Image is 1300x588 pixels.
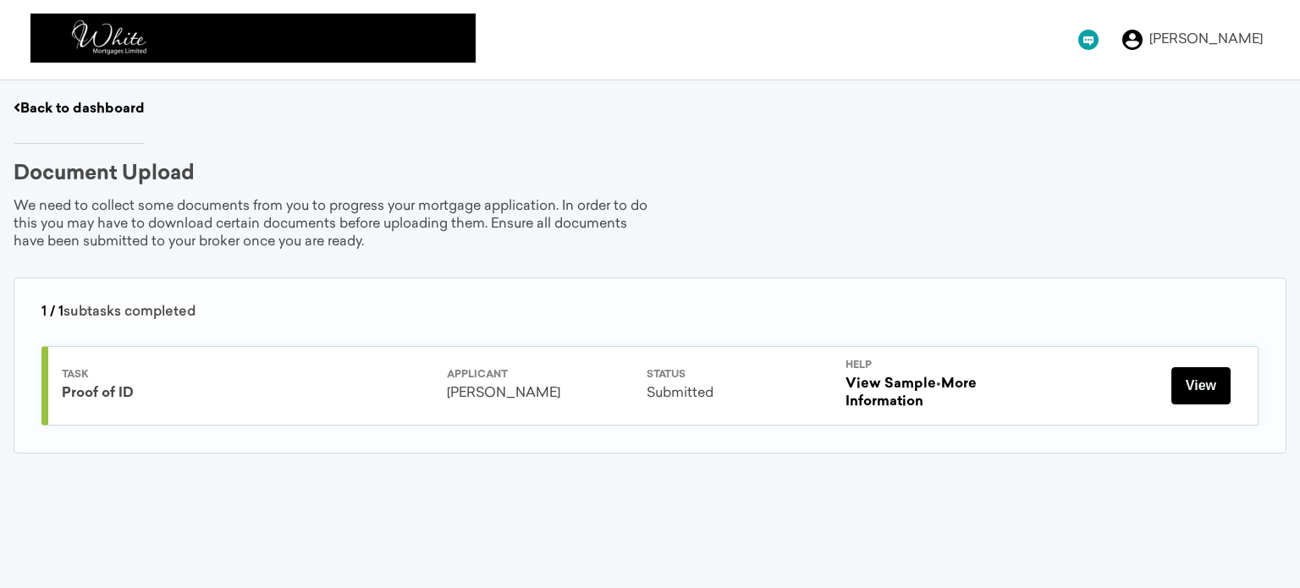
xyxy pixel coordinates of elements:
img: logo [30,14,476,63]
div: [PERSON_NAME] [447,385,633,403]
div: • [846,376,1032,411]
div: subtasks completed [41,305,1259,319]
div: Task [62,370,433,380]
a: Back to dashboard [14,102,145,116]
div: Proof of ID [62,385,433,403]
div: We need to collect some documents from you to progress your mortgage application. In order to do ... [14,198,650,250]
div: Status [647,370,833,380]
div: Applicant [447,370,633,380]
div: [PERSON_NAME] [1149,33,1263,47]
span: 1 / 1 [41,305,63,319]
button: View [1171,367,1231,404]
div: Document Upload [14,164,195,184]
div: Help [846,360,1032,371]
div: Submitted [647,385,833,403]
a: View Sample [846,377,936,391]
